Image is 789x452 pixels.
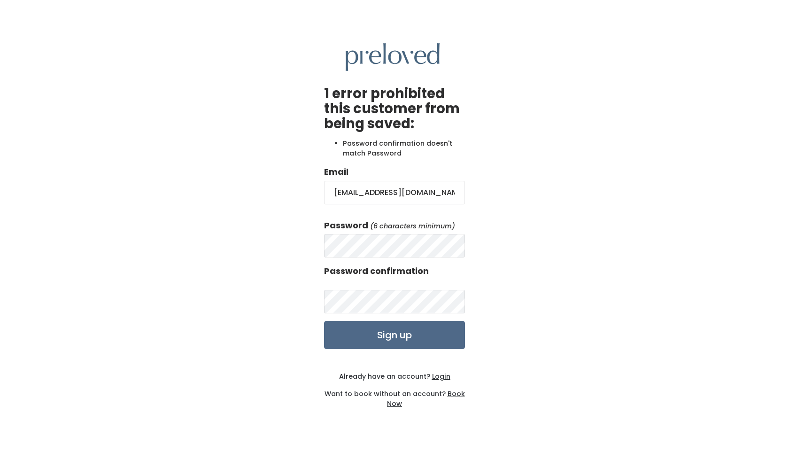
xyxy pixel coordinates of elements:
[324,166,348,178] label: Email
[324,372,465,382] div: Already have an account?
[432,372,450,381] u: Login
[430,372,450,381] a: Login
[324,265,429,277] label: Password confirmation
[324,382,465,409] div: Want to book without an account?
[324,321,465,349] input: Sign up
[343,139,465,158] li: Password confirmation doesn't match Password
[387,389,465,408] a: Book Now
[324,86,465,132] h2: 1 error prohibited this customer from being saved:
[370,221,455,231] em: (6 characters minimum)
[346,43,440,71] img: preloved logo
[324,219,368,232] label: Password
